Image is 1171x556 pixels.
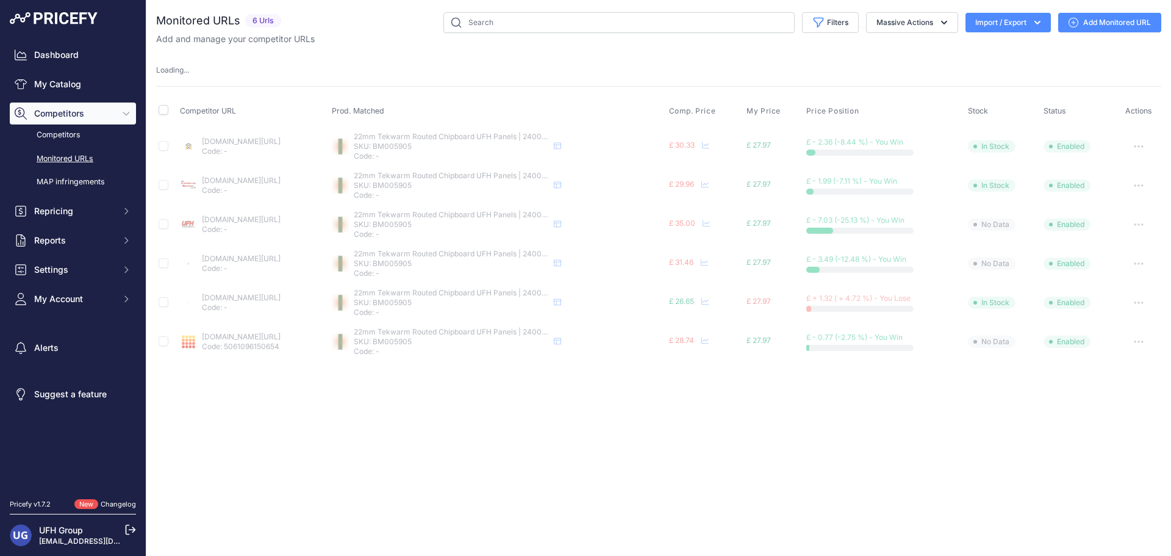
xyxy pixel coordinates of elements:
p: Code: - [354,347,549,356]
span: Enabled [1044,218,1090,231]
span: In Stock [968,179,1015,192]
span: £ - 1.99 (-7.11 %) - You Win [806,176,897,186]
button: Import / Export [965,13,1051,32]
span: No Data [968,336,1015,348]
button: Comp. Price [669,106,718,116]
p: Code: - [354,269,549,278]
span: 22mm Tekwarm Routed Chipboard UFH Panels | 2400mm x 600mm | 150mm Centre for 12mm Pipe [354,210,699,219]
span: £ - 7.03 (-25.13 %) - You Win [806,215,904,225]
span: 6 Urls [245,14,281,28]
a: Add Monitored URL [1058,13,1161,32]
a: [DOMAIN_NAME][URL] [202,293,281,302]
span: 22mm Tekwarm Routed Chipboard UFH Panels | 2400mm x 600mm | 150mm Centre for 12mm Pipe [354,288,699,297]
span: Enabled [1044,297,1090,309]
button: My Account [10,288,136,310]
span: Settings [34,264,114,276]
p: SKU: BM005905 [354,298,549,308]
span: Reports [34,234,114,247]
p: Code: - [354,229,549,239]
h2: Monitored URLs [156,12,240,29]
span: Stock [968,106,988,115]
a: Alerts [10,337,136,359]
p: SKU: BM005905 [354,259,549,269]
span: Repricing [34,205,114,217]
span: £ - 0.77 (-2.75 %) - You Win [806,333,903,342]
span: Enabled [1044,140,1090,153]
p: SKU: BM005905 [354,220,549,229]
span: £ 26.65 [669,297,694,306]
p: SKU: BM005905 [354,142,549,151]
button: Reports [10,229,136,251]
span: £ 27.97 [747,218,771,228]
span: £ 28.74 [669,336,694,345]
span: £ 27.97 [747,179,771,189]
span: 22mm Tekwarm Routed Chipboard UFH Panels | 2400mm x 600mm | 150mm Centre for 12mm Pipe [354,249,699,258]
a: [DOMAIN_NAME][URL] [202,215,281,224]
span: £ 27.97 [747,297,771,306]
a: [DOMAIN_NAME][URL] [202,137,281,146]
p: Code: - [202,264,281,273]
input: Search [443,12,795,33]
button: Price Position [806,106,861,116]
span: Competitors [34,107,114,120]
span: Status [1044,106,1066,115]
p: Code: - [354,151,549,161]
a: UFH Group [39,525,83,535]
span: Competitor URL [180,106,236,115]
span: £ 31.46 [669,258,693,267]
span: £ 27.97 [747,140,771,150]
a: Monitored URLs [10,148,136,170]
span: £ 35.00 [669,218,695,228]
span: £ + 1.32 ( + 4.72 %) - You Lose [806,294,911,303]
button: Settings [10,259,136,281]
p: Code: - [354,190,549,200]
p: Code: - [202,303,281,312]
span: £ 27.97 [747,336,771,345]
span: £ - 2.36 (-8.44 %) - You Win [806,137,903,146]
a: My Catalog [10,73,136,95]
p: Code: - [202,146,281,156]
a: [DOMAIN_NAME][URL] [202,254,281,263]
a: [EMAIL_ADDRESS][DOMAIN_NAME] [39,536,167,546]
span: My Account [34,293,114,305]
span: £ 27.97 [747,258,771,267]
span: 22mm Tekwarm Routed Chipboard UFH Panels | 2400mm x 600mm | 150mm Centre for 12mm Pipe [354,132,699,141]
p: Code: - [202,186,281,195]
span: ... [184,65,189,74]
a: Suggest a feature [10,383,136,405]
span: Price Position [806,106,859,116]
p: SKU: BM005905 [354,337,549,347]
button: Filters [802,12,859,33]
span: Prod. Matched [332,106,384,115]
button: My Price [747,106,783,116]
button: Massive Actions [866,12,958,33]
span: 22mm Tekwarm Routed Chipboard UFH Panels | 2400mm x 600mm | 150mm Centre for 12mm Pipe [354,171,699,180]
span: No Data [968,258,1015,270]
button: Repricing [10,200,136,222]
p: Code: 5061096150654 [202,342,281,352]
span: In Stock [968,297,1015,309]
a: [DOMAIN_NAME][URL] [202,176,281,185]
a: Dashboard [10,44,136,66]
button: Competitors [10,103,136,125]
div: Pricefy v1.7.2 [10,499,51,510]
span: Enabled [1044,179,1090,192]
nav: Sidebar [10,44,136,485]
img: Pricefy Logo [10,12,98,24]
span: 22mm Tekwarm Routed Chipboard UFH Panels | 2400mm x 600mm | 150mm Centre for 12mm Pipe [354,327,699,336]
a: Competitors [10,125,136,146]
span: In Stock [968,140,1015,153]
span: £ 29.96 [669,179,694,189]
p: Code: - [202,225,281,234]
span: No Data [968,218,1015,231]
p: Code: - [354,308,549,317]
a: MAP infringements [10,171,136,193]
span: Enabled [1044,336,1090,348]
span: Actions [1125,106,1152,115]
span: Enabled [1044,258,1090,270]
span: £ 30.33 [669,140,695,150]
span: New [74,499,98,510]
span: Comp. Price [669,106,716,116]
p: Add and manage your competitor URLs [156,33,315,45]
a: [DOMAIN_NAME][URL] [202,332,281,341]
